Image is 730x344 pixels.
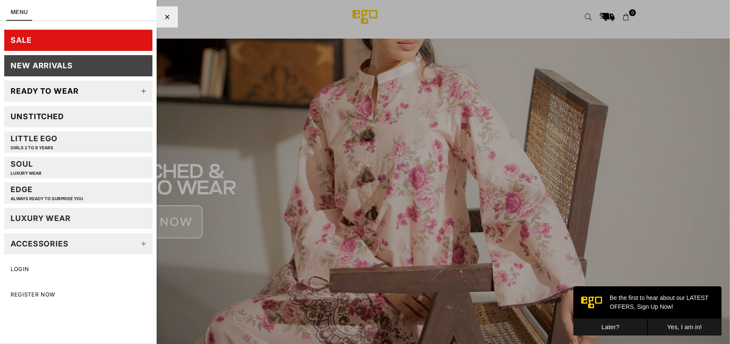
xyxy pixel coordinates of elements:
[4,81,152,102] a: Ready to wear
[11,239,69,249] div: Accessories
[4,55,152,76] a: New Arrivals
[4,182,152,204] a: EDGEAlways ready to surprise you
[11,185,83,201] div: EDGE
[11,112,64,121] div: Unstitched
[4,233,152,255] a: Accessories
[11,213,71,223] div: LUXURY WEAR
[11,159,41,176] div: Soul
[4,157,152,178] a: SoulLUXURY WEAR
[4,106,152,127] a: Unstitched
[11,145,58,151] p: GIRLS 2 TO 8 YEARS
[11,35,32,45] div: SALE
[11,171,41,176] p: LUXURY WEAR
[4,259,152,280] a: LOGIN
[11,134,58,150] div: Little EGO
[11,8,28,15] a: MENU
[11,196,83,201] p: Always ready to surprise you
[4,208,152,229] a: LUXURY WEAR
[4,30,152,51] a: SALE
[4,284,152,305] a: Register Now
[11,86,79,96] div: Ready to wear
[11,61,73,70] div: New Arrivals
[573,286,722,336] iframe: webpush-onsite
[157,6,178,28] div: Close Menu
[4,131,152,153] a: Little EGOGIRLS 2 TO 8 YEARS
[74,32,148,50] button: Yes, I am in!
